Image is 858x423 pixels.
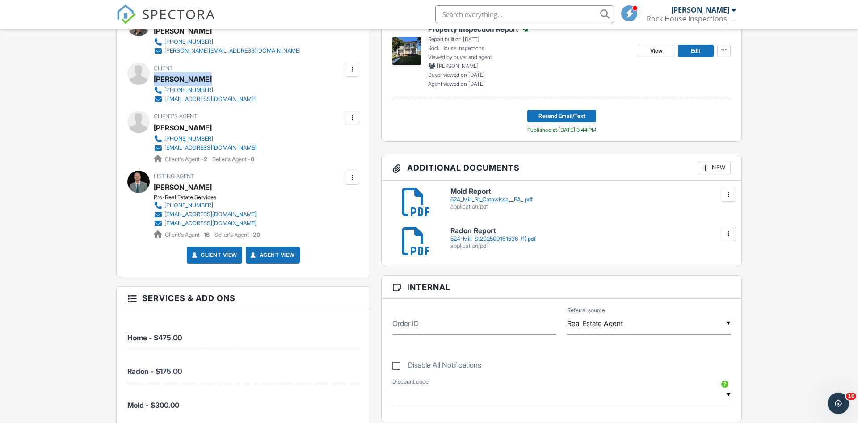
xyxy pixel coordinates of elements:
[165,231,211,238] span: Client's Agent -
[154,113,198,120] span: Client's Agent
[154,46,301,55] a: [PERSON_NAME][EMAIL_ADDRESS][DOMAIN_NAME]
[204,156,207,163] strong: 2
[204,231,210,238] strong: 16
[450,188,731,196] h6: Mold Report
[165,156,209,163] span: Client's Agent -
[127,350,359,384] li: Service: Radon
[154,72,212,86] div: [PERSON_NAME]
[127,317,359,350] li: Service: Home
[435,5,614,23] input: Search everything...
[154,38,301,46] a: [PHONE_NUMBER]
[450,188,731,210] a: Mold Report 524_Mill_St_Catawissa__PA_.pdf application/pdf
[127,333,182,342] span: Home - $475.00
[154,194,264,201] div: Pro-Real Estate Services
[698,161,731,175] div: New
[382,276,741,299] h3: Internal
[116,4,136,24] img: The Best Home Inspection Software - Spectora
[251,156,254,163] strong: 0
[450,235,731,243] div: 524-Mill-St202509161536_(1).pdf
[164,96,257,103] div: [EMAIL_ADDRESS][DOMAIN_NAME]
[214,231,260,238] span: Seller's Agent -
[127,384,359,417] li: Service: Mold
[127,367,182,376] span: Radon - $175.00
[154,65,173,71] span: Client
[647,14,736,23] div: Rock House Inspections, LLC.
[154,201,257,210] a: [PHONE_NUMBER]
[392,378,429,386] label: Discount code
[164,202,213,209] div: [PHONE_NUMBER]
[450,203,731,210] div: application/pdf
[450,243,731,250] div: application/pdf
[828,393,849,414] iframe: Intercom live chat
[253,231,260,238] strong: 20
[164,211,257,218] div: [EMAIL_ADDRESS][DOMAIN_NAME]
[154,95,257,104] a: [EMAIL_ADDRESS][DOMAIN_NAME]
[154,219,257,228] a: [EMAIL_ADDRESS][DOMAIN_NAME]
[127,401,179,410] span: Mold - $300.00
[154,173,194,180] span: Listing Agent
[116,12,215,31] a: SPECTORA
[450,196,731,203] div: 524_Mill_St_Catawissa__PA_.pdf
[154,86,257,95] a: [PHONE_NUMBER]
[164,135,213,142] div: [PHONE_NUMBER]
[450,227,731,250] a: Radon Report 524-Mill-St202509161536_(1).pdf application/pdf
[117,287,370,310] h3: Services & Add ons
[382,155,741,181] h3: Additional Documents
[154,180,212,194] a: [PERSON_NAME]
[190,251,237,260] a: Client View
[164,87,213,94] div: [PHONE_NUMBER]
[392,361,481,372] label: Disable All Notifications
[154,143,257,152] a: [EMAIL_ADDRESS][DOMAIN_NAME]
[154,121,212,134] a: [PERSON_NAME]
[164,38,213,46] div: [PHONE_NUMBER]
[164,47,301,54] div: [PERSON_NAME][EMAIL_ADDRESS][DOMAIN_NAME]
[164,220,257,227] div: [EMAIL_ADDRESS][DOMAIN_NAME]
[450,227,731,235] h6: Radon Report
[154,134,257,143] a: [PHONE_NUMBER]
[142,4,215,23] span: SPECTORA
[249,251,295,260] a: Agent View
[671,5,729,14] div: [PERSON_NAME]
[164,144,257,151] div: [EMAIL_ADDRESS][DOMAIN_NAME]
[212,156,254,163] span: Seller's Agent -
[846,393,856,400] span: 10
[154,210,257,219] a: [EMAIL_ADDRESS][DOMAIN_NAME]
[567,306,605,314] label: Referral source
[392,318,419,328] label: Order ID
